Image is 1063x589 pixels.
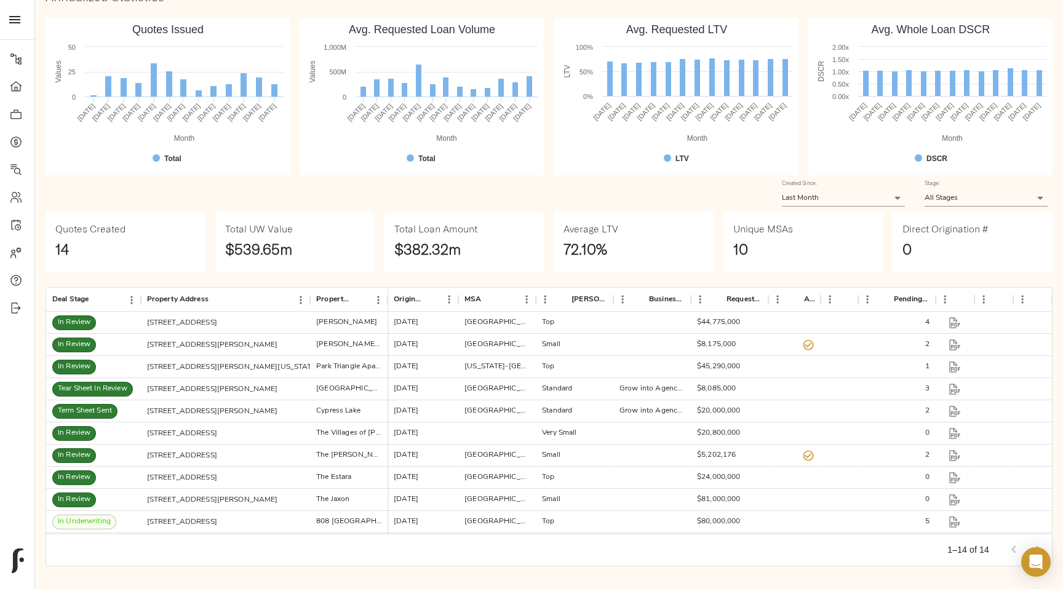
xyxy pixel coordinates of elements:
div: [PERSON_NAME] Market Tier [571,288,607,312]
button: Sort [352,291,369,309]
div: 2 [925,450,930,461]
div: Property Name [310,288,388,312]
svg: Avg. Requested Loan Volume [300,18,544,175]
div: Los Angeles-Long Beach-Anaheim, CA Metro Area [464,317,530,328]
text: [DATE] [906,101,926,121]
text: 25 [68,68,76,76]
text: 1,000M [324,44,347,51]
div: Deal Stage [46,288,141,312]
h6: Quotes Created [55,221,125,237]
div: $44,775,000 [697,317,740,328]
div: Boise City, ID Metro Area [464,494,530,505]
text: Avg. Requested LTV [626,23,727,36]
text: 1.00x [832,68,849,76]
text: [DATE] [470,101,490,122]
strong: 72.10% [563,240,607,258]
text: [DATE] [242,101,262,122]
div: [DATE] [388,467,458,489]
text: [DATE] [498,101,518,122]
text: Total [164,154,181,163]
text: 0 [343,93,346,101]
div: Palm Bay-Melbourne-Titusville, FL Metro Area [464,339,530,350]
img: logo [12,548,24,573]
div: $5,202,176 [697,450,736,461]
button: Menu [936,290,954,309]
div: Lumia [316,317,377,328]
strong: 10 [733,240,748,258]
div: Standard [542,384,572,394]
text: Month [687,134,707,143]
text: [DATE] [738,101,758,121]
div: Top [542,516,554,527]
text: DSCR [817,60,826,81]
div: [DATE] [388,445,458,467]
div: Top [542,362,554,372]
div: 2 [925,339,930,350]
div: Longview, TX Metro Area [464,450,530,461]
span: Term Sheet Sent [53,406,117,416]
a: [STREET_ADDRESS] [147,474,217,481]
h6: Unique MSAs [733,221,793,237]
text: [DATE] [1006,101,1027,121]
text: [DATE] [1021,101,1041,121]
span: In Review [53,428,95,438]
span: In Review [53,362,95,372]
button: Menu [821,290,839,309]
div: 2 [925,406,930,416]
text: [DATE] [360,101,380,122]
text: [DATE] [963,101,984,121]
text: 100% [575,44,592,51]
text: 0% [583,93,593,100]
div: Top [542,472,554,483]
text: 0.50x [832,81,849,88]
div: 0 [925,494,930,505]
text: Avg. Requested Loan Volume [349,23,495,36]
a: [STREET_ADDRESS][PERSON_NAME] [147,496,278,504]
button: Sort [835,291,852,308]
div: Houston-Pasadena-The Woodlands, TX Metro Area [464,406,530,416]
text: [DATE] [165,101,186,122]
span: In Review [53,472,95,483]
text: [DATE] [606,101,626,121]
div: Property Address [141,288,311,312]
div: Pending Comments [858,288,936,312]
div: Business Plan [649,288,685,312]
h6: Total Loan Amount [394,221,477,237]
strong: $382.32m [394,240,461,258]
text: 500M [330,68,347,76]
div: 3 [925,384,930,394]
button: Sort [209,291,226,309]
text: [DATE] [877,101,897,121]
span: In Review [53,494,95,505]
text: [DATE] [591,101,611,121]
div: Pending Comments [894,288,930,312]
text: Values [54,60,63,82]
text: [DATE] [752,101,773,121]
text: LTV [675,154,689,163]
div: Requested Proceeds [727,288,762,312]
div: Last Month [782,190,905,207]
div: The Woods [316,450,381,461]
div: Grow into Agency Takeout [619,384,685,394]
div: $80,000,000 [697,516,740,527]
label: Stage: [925,181,940,186]
div: All Stages [925,190,1048,207]
text: [DATE] [709,101,729,121]
div: $8,085,000 [697,384,736,394]
div: The Jaxon [316,494,349,505]
text: [DATE] [664,101,685,121]
button: Sort [877,291,894,308]
button: Sort [632,291,649,308]
div: Houston-Pasadena-The Woodlands, TX Metro Area [464,384,530,394]
text: [DATE] [723,101,743,121]
div: Tear Sheet [936,288,974,312]
div: Business Plan [613,288,691,312]
button: Menu [369,291,388,309]
div: 808 Cleveland [316,516,381,527]
div: Kennedy Court [316,339,381,350]
div: Small [542,450,560,461]
text: Total [418,154,436,163]
span: In Underwriting [53,516,116,527]
div: [DATE] [388,422,458,445]
span: Tear Sheet In Review [53,384,132,394]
